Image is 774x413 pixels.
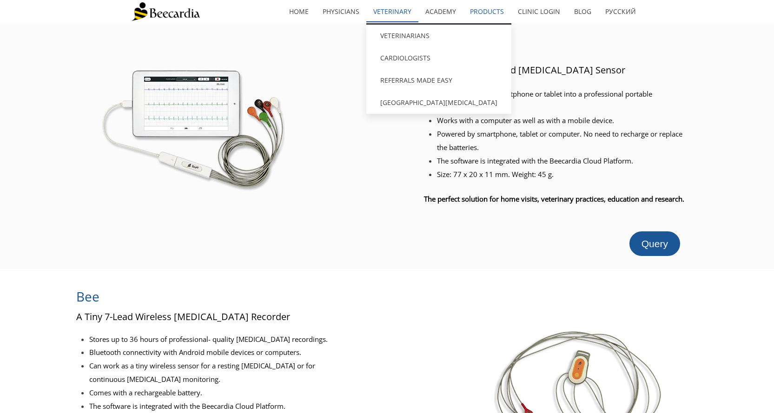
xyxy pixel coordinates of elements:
[437,156,633,165] span: The software is integrated with the Beecardia Cloud Platform.
[366,25,511,47] a: Veterinarians
[89,347,301,357] span: Bluetooth connectivity with Android mobile devices or computers.
[76,288,99,305] span: Bee
[437,170,554,179] span: Size: 77 x 20 x 11 mm. Weight: 45 g.
[437,129,682,152] span: Powered by smartphone, tablet or computer. No need to recharge or replace the batteries.
[132,2,200,21] img: Beecardia
[463,1,511,22] a: Products
[316,1,366,22] a: Physicians
[424,64,625,76] span: A Universal 6-12 Lead [MEDICAL_DATA] Sensor
[642,238,668,249] span: Query
[598,1,643,22] a: Русский
[282,1,316,22] a: home
[366,1,418,22] a: Veterinary
[567,1,598,22] a: Blog
[89,361,315,384] span: Can work as a tiny wireless sensor for a resting [MEDICAL_DATA] or for continuous [MEDICAL_DATA] ...
[366,92,511,114] a: [GEOGRAPHIC_DATA][MEDICAL_DATA]
[437,89,652,112] span: Turns an Android smartphone or tablet into a professional portable cardiograph.
[366,47,511,69] a: Cardiologists
[511,1,567,22] a: Clinic Login
[629,231,680,256] a: Query
[89,401,285,411] span: The software is integrated with the Beecardia Cloud Platform.
[424,194,684,203] span: The perfect solution for home visits, veterinary practices, education and research.
[89,388,202,397] span: Comes with a rechargeable battery.
[366,69,511,92] a: Referrals Made Easy
[89,334,328,344] span: Stores up to 36 hours of professional- quality [MEDICAL_DATA] recordings.
[418,1,463,22] a: Academy
[437,116,614,125] span: Works with a computer as well as with a mobile device.
[76,310,290,323] span: A Tiny 7-Lead Wireless [MEDICAL_DATA] Recorder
